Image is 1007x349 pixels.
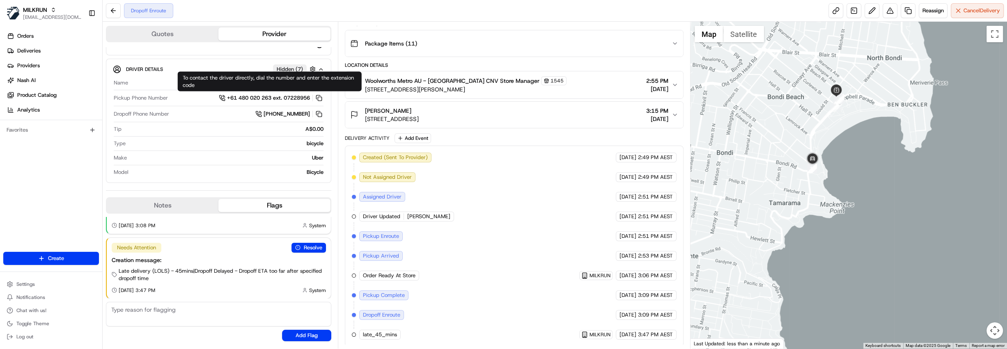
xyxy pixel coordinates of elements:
button: Woolworths Metro AU - [GEOGRAPHIC_DATA] CNV Store Manager1545[STREET_ADDRESS][PERSON_NAME]2:55 PM... [345,71,683,98]
span: 2:51 PM AEST [638,233,673,240]
span: [PERSON_NAME] [25,127,67,134]
span: 1545 [551,78,564,84]
div: Start new chat [37,78,135,87]
span: 3:09 PM AEST [638,292,673,299]
div: Needs Attention [112,243,161,253]
img: Ben Goodger [8,141,21,155]
div: 7 [835,94,844,103]
div: bicycle [129,140,323,147]
button: Keyboard shortcuts [865,343,901,349]
button: Start new chat [140,81,149,91]
button: MILKRUN [23,6,47,14]
span: Name [114,79,128,87]
button: CancelDelivery [951,3,1004,18]
button: MILKRUN [581,331,610,338]
span: Dropoff Enroute [363,311,400,319]
span: Pickup Arrived [363,252,399,260]
a: Nash AI [3,74,102,87]
button: Toggle Theme [3,318,99,329]
span: [DATE] [619,173,636,181]
div: 14 [807,164,817,173]
button: Quotes [107,27,218,41]
div: Favorites [3,123,99,137]
a: Deliveries [3,44,102,57]
span: Hidden ( 7 ) [277,66,303,73]
span: 3:06 PM AEST [638,272,673,279]
span: Orders [17,32,34,40]
button: Add Flag [282,330,331,341]
span: [PERSON_NAME] [407,213,450,220]
span: 2:49 PM AEST [638,173,673,181]
span: Assigned Driver [363,193,401,201]
div: 1 [830,103,839,112]
div: Past conversations [8,107,53,113]
span: Product Catalog [17,91,57,99]
span: Nash AI [17,77,36,84]
span: Log out [16,333,33,340]
span: [PERSON_NAME] [365,107,411,115]
button: Package Items (11) [345,30,683,57]
span: Model [114,169,128,176]
span: [DATE] [619,154,636,161]
span: Order Ready At Store [363,272,415,279]
img: Google [693,338,720,349]
div: 15 [808,164,817,173]
button: Chat with us! [3,305,99,316]
span: Driver Updated [363,213,400,220]
span: [DATE] [619,272,636,279]
input: Clear [21,53,135,62]
button: Hidden (7) [273,64,318,74]
span: Late delivery (LOLS) - 45mins | Dropoff Delayed - Dropoff ETA too far after specified dropoff time [119,267,326,282]
button: Map camera controls [986,322,1003,339]
span: MILKRUN [590,331,610,338]
span: Package Items ( 11 ) [365,39,417,48]
button: Create [3,252,99,265]
span: Pickup Phone Number [114,94,168,102]
span: [DATE] [619,252,636,260]
span: 2:51 PM AEST [638,193,673,201]
span: MILKRUN [590,272,610,279]
img: Nash [8,8,25,25]
span: [DATE] [646,115,668,123]
span: Created (Sent To Provider) [363,154,428,161]
p: Welcome 👋 [8,33,149,46]
img: Hannah Dayet [8,119,21,132]
span: 2:55 PM [646,77,668,85]
span: [DATE] [619,233,636,240]
span: Woolworths Metro AU - [GEOGRAPHIC_DATA] CNV Store Manager [365,77,539,85]
span: 2:49 PM AEST [638,154,673,161]
div: 💻 [69,184,76,191]
span: • [68,127,71,134]
span: [PHONE_NUMBER] [264,110,310,118]
button: Notes [107,199,218,212]
img: 8016278978528_b943e370aa5ada12b00a_72.png [17,78,32,93]
div: 3 [834,95,843,104]
button: Add Event [395,133,431,143]
span: [PERSON_NAME] [25,149,67,156]
span: [STREET_ADDRESS] [365,115,419,123]
div: 6 [835,94,844,103]
span: Chat with us! [16,307,46,314]
div: Delivery Activity [345,135,390,141]
span: 2:53 PM AEST [638,252,673,260]
span: Dropoff Phone Number [114,110,169,118]
span: [DATE] [619,292,636,299]
span: [DATE] 3:08 PM [119,222,155,229]
a: Powered byPylon [58,203,99,210]
span: Make [114,154,127,162]
a: Open this area in Google Maps (opens a new window) [693,338,720,349]
span: [DATE] 3:47 PM [119,287,155,294]
span: Pylon [82,203,99,210]
img: MILKRUN [7,7,20,20]
span: 3:15 PM [646,107,668,115]
button: +61 480 020 263 ext. 07228956 [219,94,323,103]
span: Toggle Theme [16,320,49,327]
div: Creation message: [112,256,326,264]
button: Log out [3,331,99,342]
span: 3:47 PM AEST [638,331,673,338]
a: [PHONE_NUMBER] [255,109,323,119]
span: Providers [17,62,40,69]
span: late_45_mins [363,331,397,338]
